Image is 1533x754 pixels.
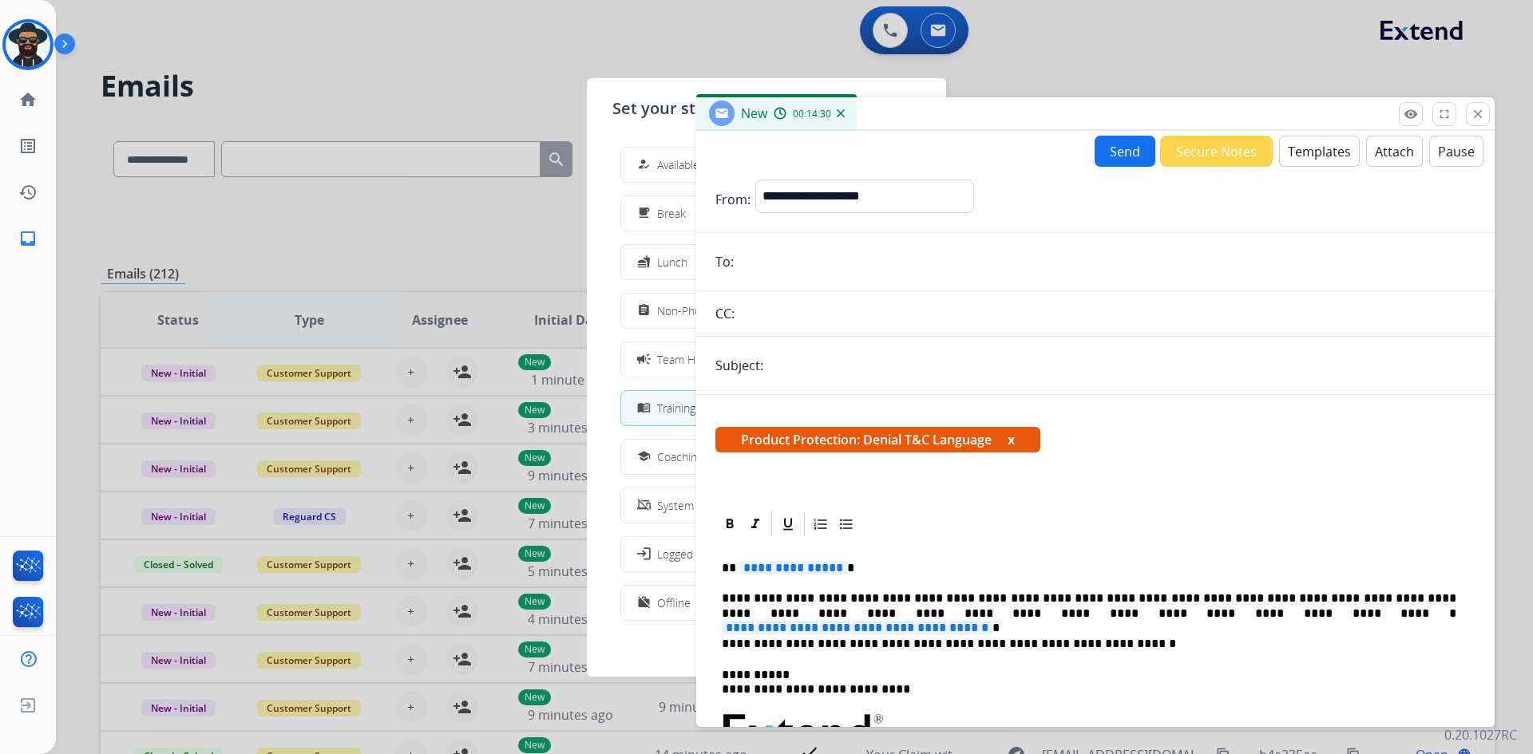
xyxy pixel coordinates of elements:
[657,254,687,270] span: Lunch
[1095,136,1155,167] button: Send
[18,136,38,156] mat-icon: list_alt
[657,302,751,319] span: Non-Phone Queue
[637,255,651,269] mat-icon: fastfood
[715,356,763,375] p: Subject:
[621,440,912,474] button: Coaching
[776,512,800,536] div: Underline
[612,97,730,120] span: Set your status
[1444,725,1517,744] p: 0.20.1027RC
[637,158,651,172] mat-icon: how_to_reg
[1160,136,1273,167] button: Secure Notes
[1437,107,1452,121] mat-icon: fullscreen
[715,304,735,323] p: CC:
[621,586,912,620] button: Offline
[657,594,691,611] span: Offline
[1279,136,1360,167] button: Templates
[6,22,50,67] img: avatar
[621,196,912,231] button: Break
[637,304,651,318] mat-icon: assignment
[621,342,912,377] button: Team Huddle
[621,488,912,523] button: System Issue
[1008,430,1015,449] button: x
[834,512,858,536] div: Bullet List
[657,448,703,465] span: Coaching
[636,546,652,562] mat-icon: login
[715,427,1040,452] span: Product Protection: Denial T&C Language
[657,546,706,563] span: Logged In
[18,229,38,248] mat-icon: inbox
[637,596,651,610] mat-icon: work_off
[621,148,912,182] button: Available
[1471,107,1485,121] mat-icon: close
[715,252,734,271] p: To:
[637,499,651,512] mat-icon: phonelink_off
[657,497,724,514] span: System Issue
[793,108,831,120] span: 00:14:30
[743,512,767,536] div: Italic
[18,183,38,202] mat-icon: history
[637,450,651,464] mat-icon: school
[715,190,751,209] p: From:
[809,512,833,536] div: Ordered List
[1429,136,1483,167] button: Pause
[637,401,651,415] mat-icon: menu_book
[741,105,767,122] span: New
[621,294,912,328] button: Non-Phone Queue
[621,537,912,571] button: Logged In
[657,156,699,173] span: Available
[621,245,912,279] button: Lunch
[18,90,38,109] mat-icon: home
[1366,136,1423,167] button: Attach
[1404,107,1418,121] mat-icon: remove_red_eye
[657,205,686,222] span: Break
[718,512,742,536] div: Bold
[657,400,695,416] span: Training
[657,351,723,368] span: Team Huddle
[637,207,651,220] mat-icon: free_breakfast
[636,351,652,367] mat-icon: campaign
[621,391,912,425] button: Training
